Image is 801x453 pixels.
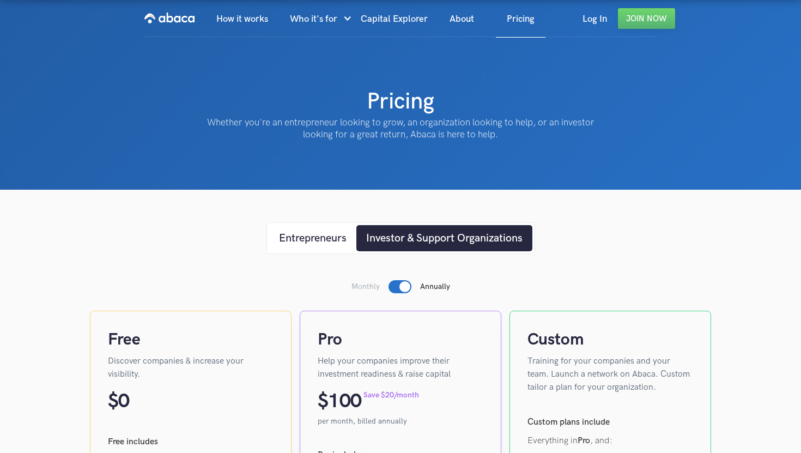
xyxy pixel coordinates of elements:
h1: Pricing [367,87,434,117]
strong: Custom plans include [527,417,610,427]
div: Who it's for [290,1,337,38]
p: Help your companies improve their investment readiness & raise capital [318,355,483,381]
a: Log In [572,1,618,38]
img: Abaca logo [144,9,195,27]
a: About [439,1,485,38]
p: Discover companies & increase your visibility. [108,355,274,381]
p: Monthly [351,281,380,292]
p: Training for your companies and your team. Launch a network on Abaca. Custom tailor a plan for yo... [527,355,693,394]
p: $ [318,390,328,414]
h4: Free [108,329,274,351]
a: Join Now [618,8,675,29]
div: Investor & Support Organizations [366,230,523,246]
div: Who it's for [290,1,350,38]
p: Annually [420,281,450,292]
p: Save $20/month [363,390,419,401]
a: How it works [205,1,279,38]
p: Whether you're an entrepreneur looking to grow, an organization looking to help, or an investor l... [199,117,602,141]
div: Entrepreneurs [279,230,347,246]
strong: Free includes [108,437,158,447]
strong: Pro [578,436,590,446]
h4: Custom [527,329,693,351]
p: 0 [118,390,129,414]
p: Everything in , and: [527,434,693,448]
p: per month, billed annually [318,416,483,427]
a: Capital Explorer [350,1,439,38]
h4: Pro [318,329,483,351]
a: Pricing [496,1,545,38]
a: home [144,1,195,37]
p: $ [108,390,118,414]
p: 100 [328,390,361,414]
